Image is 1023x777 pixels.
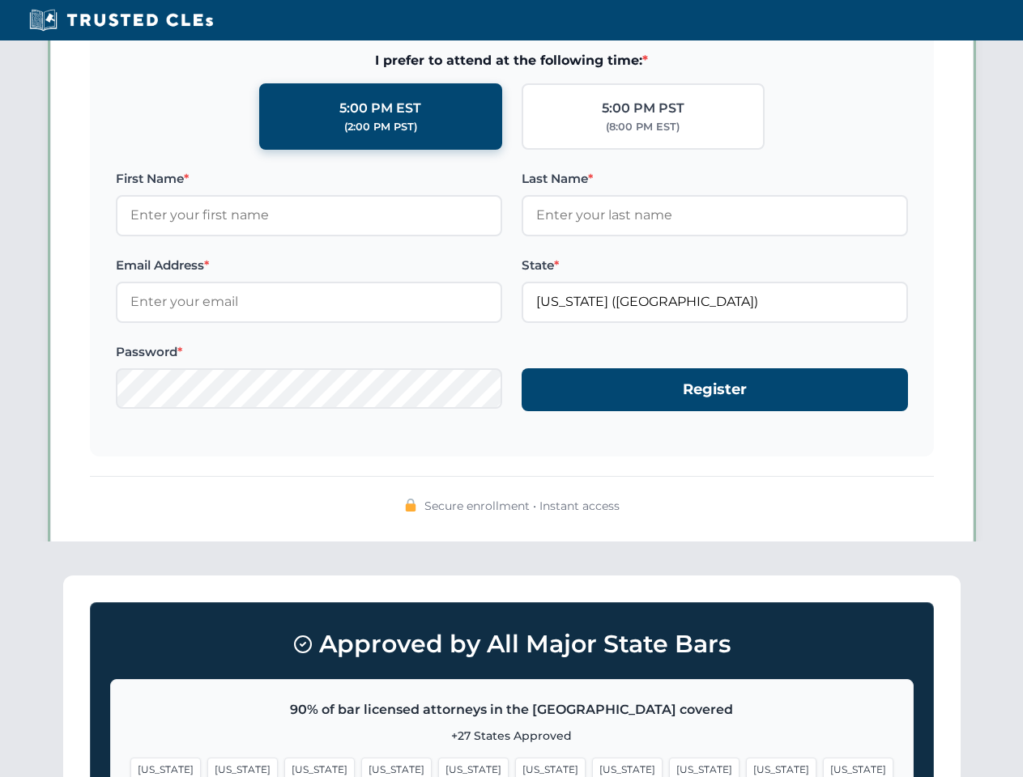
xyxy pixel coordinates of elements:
[522,195,908,236] input: Enter your last name
[24,8,218,32] img: Trusted CLEs
[116,195,502,236] input: Enter your first name
[404,499,417,512] img: 🔒
[130,727,893,745] p: +27 States Approved
[116,169,502,189] label: First Name
[522,169,908,189] label: Last Name
[116,50,908,71] span: I prefer to attend at the following time:
[606,119,680,135] div: (8:00 PM EST)
[116,282,502,322] input: Enter your email
[116,256,502,275] label: Email Address
[130,699,893,720] p: 90% of bar licensed attorneys in the [GEOGRAPHIC_DATA] covered
[522,256,908,275] label: State
[424,497,620,515] span: Secure enrollment • Instant access
[110,622,914,666] h3: Approved by All Major State Bars
[522,368,908,411] button: Register
[116,342,502,362] label: Password
[339,98,421,119] div: 5:00 PM EST
[522,282,908,322] input: Florida (FL)
[602,98,684,119] div: 5:00 PM PST
[344,119,417,135] div: (2:00 PM PST)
